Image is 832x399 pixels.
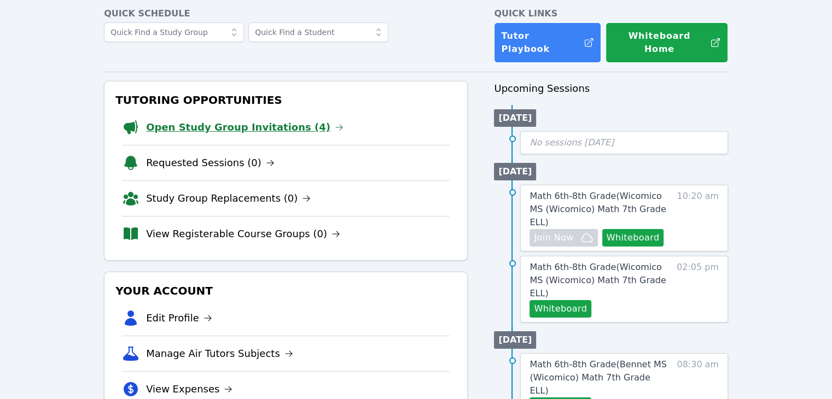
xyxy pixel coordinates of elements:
[530,261,671,300] a: Math 6th-8th Grade(Wicomico MS (Wicomico) Math 7th Grade ELL)
[146,382,232,397] a: View Expenses
[530,300,591,318] button: Whiteboard
[146,155,275,171] a: Requested Sessions (0)
[494,109,536,127] li: [DATE]
[113,281,458,301] h3: Your Account
[602,229,664,247] button: Whiteboard
[104,22,244,42] input: Quick Find a Study Group
[530,358,671,397] a: Math 6th-8th Grade(Bennet MS (Wicomico) Math 7th Grade ELL)
[248,22,388,42] input: Quick Find a Student
[146,226,340,242] a: View Registerable Course Groups (0)
[530,262,666,298] span: Math 6th-8th Grade ( Wicomico MS (Wicomico) Math 7th Grade ELL )
[494,331,536,349] li: [DATE]
[494,163,536,180] li: [DATE]
[494,22,601,63] a: Tutor Playbook
[530,229,597,247] button: Join Now
[530,137,614,148] span: No sessions [DATE]
[104,7,468,20] h4: Quick Schedule
[530,191,666,227] span: Math 6th-8th Grade ( Wicomico MS (Wicomico) Math 7th Grade ELL )
[530,190,671,229] a: Math 6th-8th Grade(Wicomico MS (Wicomico) Math 7th Grade ELL)
[146,120,344,135] a: Open Study Group Invitations (4)
[146,191,311,206] a: Study Group Replacements (0)
[146,346,293,361] a: Manage Air Tutors Subjects
[113,90,458,110] h3: Tutoring Opportunities
[494,81,728,96] h3: Upcoming Sessions
[146,310,212,326] a: Edit Profile
[534,231,573,244] span: Join Now
[606,22,728,63] button: Whiteboard Home
[530,359,666,396] span: Math 6th-8th Grade ( Bennet MS (Wicomico) Math 7th Grade ELL )
[677,261,719,318] span: 02:05 pm
[677,190,719,247] span: 10:20 am
[494,7,728,20] h4: Quick Links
